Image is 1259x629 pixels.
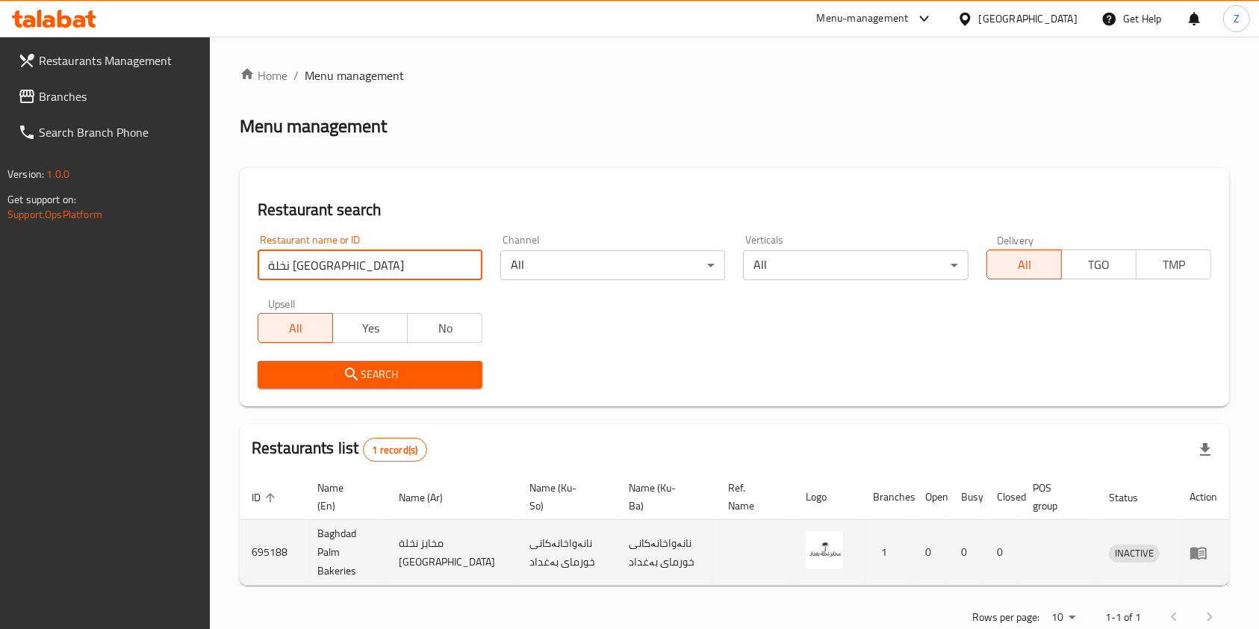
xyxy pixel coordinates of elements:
h2: Menu management [240,114,387,138]
span: Status [1109,489,1157,506]
span: Menu management [305,66,404,84]
span: Version: [7,164,44,184]
div: Export file [1187,432,1223,468]
th: Open [913,474,949,520]
div: All [500,250,725,280]
li: / [293,66,299,84]
th: Busy [949,474,985,520]
span: TGO [1068,254,1131,276]
div: Total records count [363,438,428,462]
div: INACTIVE [1109,545,1160,563]
table: enhanced table [240,474,1229,586]
td: 0 [985,520,1021,586]
span: TMP [1143,254,1205,276]
span: INACTIVE [1109,545,1160,562]
th: Branches [861,474,913,520]
span: Name (Ar) [399,489,462,506]
a: Support.OpsPlatform [7,205,102,224]
h2: Restaurants list [252,437,427,462]
a: Home [240,66,287,84]
p: 1-1 of 1 [1105,608,1141,627]
td: نانەواخانەکانی خورمای بەغداد [517,520,617,586]
a: Branches [6,78,211,114]
button: No [407,313,482,343]
span: Name (Ku-So) [529,479,599,515]
button: TMP [1136,250,1211,279]
span: Ref. Name [729,479,777,515]
span: All [993,254,1056,276]
button: All [986,250,1062,279]
span: Z [1234,10,1240,27]
td: نانەواخانەکانی خورمای بەغداد [617,520,716,586]
div: All [743,250,968,280]
td: 0 [949,520,985,586]
a: Search Branch Phone [6,114,211,150]
span: Name (Ku-Ba) [629,479,698,515]
button: Search [258,361,482,388]
span: Search [270,365,470,384]
span: POS group [1033,479,1079,515]
label: Upsell [268,298,296,309]
img: Baghdad Palm Bakeries [806,531,843,568]
span: 1.0.0 [46,164,69,184]
span: Name (En) [317,479,369,515]
td: 0 [913,520,949,586]
th: Closed [985,474,1021,520]
span: Get support on: [7,190,76,209]
p: Rows per page: [972,608,1039,627]
div: [GEOGRAPHIC_DATA] [979,10,1078,27]
div: Rows per page: [1045,607,1081,629]
h2: Restaurant search [258,199,1211,221]
td: 695188 [240,520,305,586]
td: Baghdad Palm Bakeries [305,520,387,586]
span: Search Branch Phone [39,123,199,141]
nav: breadcrumb [240,66,1229,84]
span: Restaurants Management [39,52,199,69]
span: Yes [339,317,402,339]
label: Delivery [997,235,1034,245]
button: TGO [1061,250,1137,279]
td: 1 [861,520,913,586]
td: مخابز نخلة [GEOGRAPHIC_DATA] [387,520,517,586]
div: Menu [1190,544,1217,562]
span: Branches [39,87,199,105]
input: Search for restaurant name or ID.. [258,250,482,280]
a: Restaurants Management [6,43,211,78]
button: Yes [332,313,408,343]
span: ID [252,489,280,506]
div: Menu-management [817,10,909,28]
button: All [258,313,333,343]
span: All [264,317,327,339]
th: Logo [794,474,861,520]
th: Action [1178,474,1229,520]
span: No [414,317,476,339]
span: 1 record(s) [364,443,427,457]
